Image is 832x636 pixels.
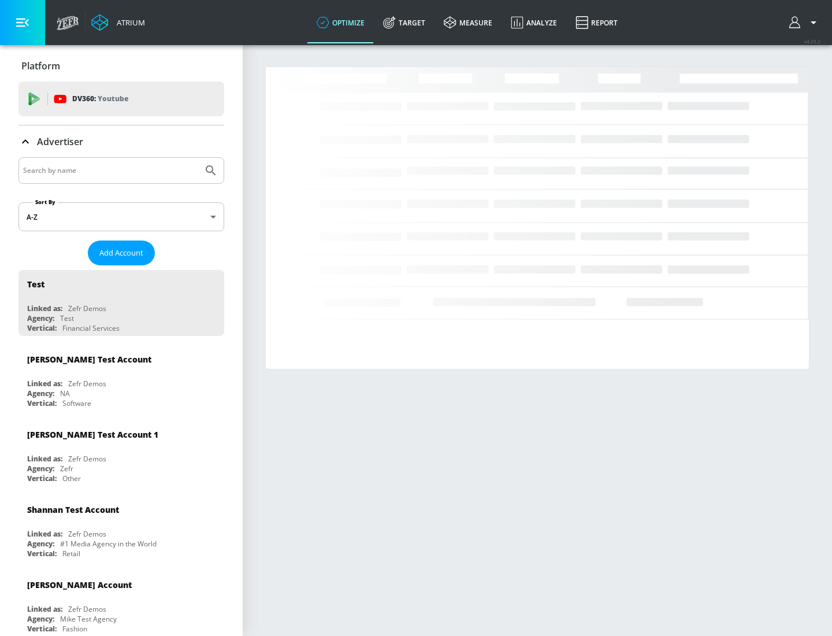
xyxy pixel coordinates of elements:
[62,549,80,559] div: Retail
[434,2,502,43] a: measure
[18,82,224,116] div: DV360: Youtube
[18,496,224,561] div: Shannan Test AccountLinked as:Zefr DemosAgency:#1 Media Agency in the WorldVertical:Retail
[62,624,87,634] div: Fashion
[68,529,106,539] div: Zefr Demos
[37,135,83,148] p: Advertiser
[60,539,157,549] div: #1 Media Agency in the World
[18,420,224,486] div: [PERSON_NAME] Test Account 1Linked as:Zefr DemosAgency:ZefrVertical:Other
[98,93,128,105] p: Youtube
[62,474,81,483] div: Other
[27,379,62,389] div: Linked as:
[18,345,224,411] div: [PERSON_NAME] Test AccountLinked as:Zefr DemosAgency:NAVertical:Software
[27,549,57,559] div: Vertical:
[502,2,566,43] a: Analyze
[18,270,224,336] div: TestLinked as:Zefr DemosAgency:TestVertical:Financial Services
[88,241,155,265] button: Add Account
[60,464,73,474] div: Zefr
[21,60,60,72] p: Platform
[27,529,62,539] div: Linked as:
[27,389,54,398] div: Agency:
[804,38,820,45] span: v 4.25.2
[112,17,145,28] div: Atrium
[68,604,106,614] div: Zefr Demos
[566,2,627,43] a: Report
[27,323,57,333] div: Vertical:
[27,279,44,290] div: Test
[27,464,54,474] div: Agency:
[33,198,58,206] label: Sort By
[18,202,224,231] div: A-Z
[18,125,224,158] div: Advertiser
[27,429,158,440] div: [PERSON_NAME] Test Account 1
[60,614,117,624] div: Mike Test Agency
[68,304,106,313] div: Zefr Demos
[99,246,143,260] span: Add Account
[27,624,57,634] div: Vertical:
[91,14,145,31] a: Atrium
[68,379,106,389] div: Zefr Demos
[27,614,54,624] div: Agency:
[23,163,198,178] input: Search by name
[62,323,120,333] div: Financial Services
[18,50,224,82] div: Platform
[27,354,151,365] div: [PERSON_NAME] Test Account
[307,2,374,43] a: optimize
[60,313,74,323] div: Test
[27,454,62,464] div: Linked as:
[27,579,132,590] div: [PERSON_NAME] Account
[27,504,119,515] div: Shannan Test Account
[27,304,62,313] div: Linked as:
[62,398,91,408] div: Software
[27,313,54,323] div: Agency:
[72,93,128,105] p: DV360:
[68,454,106,464] div: Zefr Demos
[27,474,57,483] div: Vertical:
[27,539,54,549] div: Agency:
[60,389,70,398] div: NA
[27,398,57,408] div: Vertical:
[27,604,62,614] div: Linked as:
[374,2,434,43] a: Target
